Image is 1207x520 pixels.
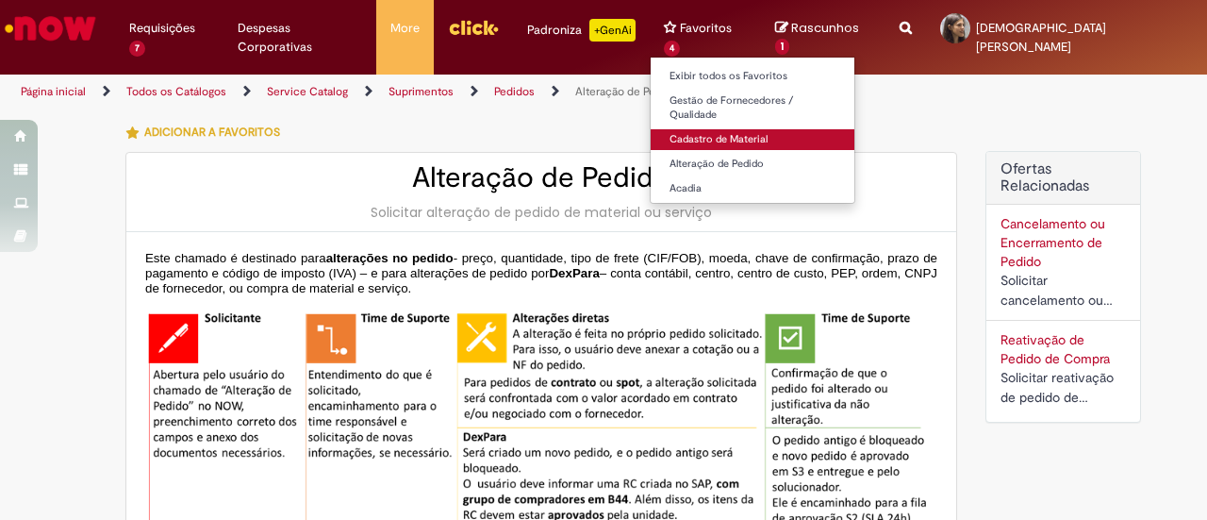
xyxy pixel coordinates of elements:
a: Rascunhos [775,20,871,55]
ul: Trilhas de página [14,75,790,109]
a: Alteração de Pedido [651,154,858,175]
div: Solicitar cancelamento ou encerramento de Pedido. [1000,271,1126,310]
span: Despesas Corporativas [238,19,362,57]
span: - preço, quantidade, tipo de frete (CIF/FOB), moeda, chave de confirmação, prazo de pagamento e c... [145,251,937,280]
span: Rascunhos [791,19,859,37]
a: Página inicial [21,84,86,99]
span: Este chamado é destinado para [145,251,326,265]
div: Ofertas Relacionadas [985,151,1141,423]
a: Cancelamento ou Encerramento de Pedido [1000,215,1105,270]
span: Favoritos [680,19,732,38]
span: 1 [775,39,789,56]
span: 4 [664,41,680,57]
img: click_logo_yellow_360x200.png [448,13,499,42]
h2: Ofertas Relacionadas [1000,161,1126,194]
a: Suprimentos [389,84,454,99]
a: Acadia [651,178,858,199]
a: Todos os Catálogos [126,84,226,99]
a: Pedidos [494,84,535,99]
img: ServiceNow [2,9,99,47]
span: Requisições [129,19,195,38]
span: alterações no pedido [326,251,454,265]
a: Alteração de Pedido [575,84,678,99]
span: DexPara [549,266,599,280]
span: [DEMOGRAPHIC_DATA] [PERSON_NAME] [976,20,1106,55]
a: Cadastro de Material [651,129,858,150]
span: Adicionar a Favoritos [144,125,280,140]
span: More [390,19,420,38]
a: Exibir todos os Favoritos [651,66,858,87]
button: Adicionar a Favoritos [125,112,290,152]
a: Reativação de Pedido de Compra [1000,331,1110,367]
ul: Favoritos [650,57,855,204]
h2: Alteração de Pedido [145,162,937,193]
div: Padroniza [527,19,636,42]
div: Solicitar alteração de pedido de material ou serviço [145,203,937,222]
p: +GenAi [589,19,636,42]
span: – conta contábil, centro, centro de custo, PEP, ordem, CNPJ de fornecedor, ou compra de material ... [145,266,937,295]
div: Solicitar reativação de pedido de compra cancelado ou bloqueado. [1000,368,1126,408]
a: Gestão de Fornecedores / Qualidade [651,91,858,126]
a: Service Catalog [267,84,348,99]
span: 7 [129,41,145,57]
